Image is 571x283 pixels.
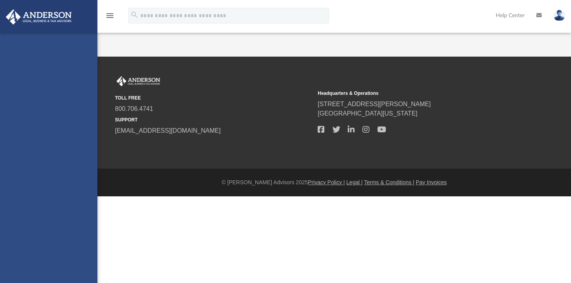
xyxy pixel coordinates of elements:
img: Anderson Advisors Platinum Portal [115,76,162,86]
a: 800.706.4741 [115,105,153,112]
small: Headquarters & Operations [318,90,515,97]
i: search [130,11,139,19]
div: © [PERSON_NAME] Advisors 2025 [97,178,571,187]
a: Privacy Policy | [308,179,345,185]
a: Pay Invoices [416,179,447,185]
img: Anderson Advisors Platinum Portal [4,9,74,25]
a: Terms & Conditions | [364,179,414,185]
small: TOLL FREE [115,94,312,101]
small: SUPPORT [115,116,312,123]
a: [EMAIL_ADDRESS][DOMAIN_NAME] [115,127,221,134]
a: menu [105,15,115,20]
a: [STREET_ADDRESS][PERSON_NAME] [318,101,431,107]
a: Legal | [346,179,363,185]
img: User Pic [553,10,565,21]
a: [GEOGRAPHIC_DATA][US_STATE] [318,110,417,117]
i: menu [105,11,115,20]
